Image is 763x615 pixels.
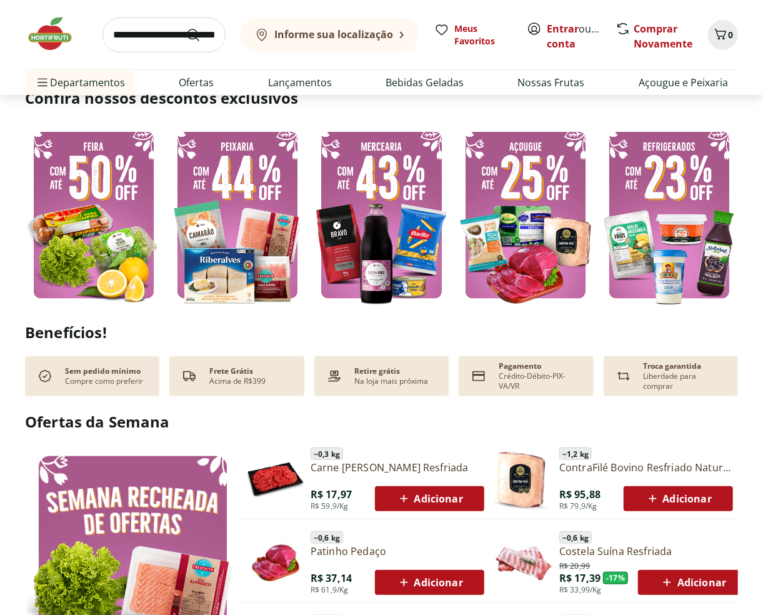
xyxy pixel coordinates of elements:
span: R$ 33,99/Kg [559,585,602,595]
p: Acima de R$399 [209,376,266,386]
b: Informe sua localização [274,27,393,41]
img: check [35,366,55,386]
a: Criar conta [547,22,616,51]
button: Adicionar [375,486,484,511]
img: payment [324,366,344,386]
h2: Benefícios! [25,324,738,341]
p: Pagamento [499,361,541,371]
button: Informe sua localização [241,17,419,52]
img: pescados [169,123,306,307]
span: Adicionar [645,491,712,506]
p: Crédito-Débito-PIX-VA/VR [499,371,583,391]
img: truck [179,366,199,386]
span: Adicionar [659,575,726,590]
a: Lançamentos [268,75,332,90]
a: Meus Favoritos [434,22,512,47]
img: Hortifruti [25,15,87,52]
img: card [469,366,489,386]
button: Carrinho [708,20,738,50]
p: Sem pedido mínimo [65,366,141,376]
button: Menu [35,67,50,97]
h2: Ofertas da Semana [25,411,738,432]
button: Submit Search [186,27,216,42]
span: R$ 95,88 [559,487,601,501]
p: Troca garantida [644,361,702,371]
img: resfriados [601,123,738,307]
img: açougue [457,123,594,307]
input: search [102,17,226,52]
a: Patinho Pedaço [311,544,484,558]
span: ~ 0,6 kg [559,531,592,544]
img: mercearia [312,123,450,307]
img: Costela Suína Resfriada [494,533,554,593]
button: Adicionar [624,486,733,511]
p: Compre como preferir [65,376,143,386]
a: Entrar [547,22,579,36]
a: ContraFilé Bovino Resfriado Natural Da Terra [559,461,733,474]
span: R$ 61,9/Kg [311,585,349,595]
a: Comprar Novamente [634,22,692,51]
p: Liberdade para comprar [644,371,728,391]
p: Na loja mais próxima [354,376,428,386]
span: Adicionar [396,575,463,590]
img: Devolução [614,366,634,386]
span: ~ 1,2 kg [559,447,592,460]
span: Adicionar [396,491,463,506]
img: Carne Moída Bovina Resfriada [246,449,306,509]
p: Frete Grátis [209,366,253,376]
span: R$ 17,39 [559,571,601,585]
a: Carne [PERSON_NAME] Resfriada [311,461,484,474]
a: Costela Suína Resfriada [559,544,747,558]
span: R$ 79,9/Kg [559,501,597,511]
span: ou [547,21,602,51]
span: Departamentos [35,67,125,97]
a: Açougue e Peixaria [639,75,728,90]
p: Retire grátis [354,366,400,376]
span: ~ 0,3 kg [311,447,343,460]
a: Bebidas Geladas [386,75,464,90]
span: Meus Favoritos [454,22,512,47]
span: R$ 37,14 [311,571,352,585]
h2: Confira nossos descontos exclusivos [25,88,738,108]
span: - 17 % [603,572,628,584]
span: 0 [728,29,733,41]
span: R$ 17,97 [311,487,352,501]
img: Patinho Pedaço [246,533,306,593]
button: Adicionar [375,570,484,595]
a: Nossas Frutas [518,75,585,90]
img: feira [25,123,162,307]
span: R$ 59,9/Kg [311,501,349,511]
a: Ofertas [179,75,214,90]
button: Adicionar [638,570,747,595]
span: ~ 0,6 kg [311,531,343,544]
span: R$ 20,99 [559,559,590,571]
